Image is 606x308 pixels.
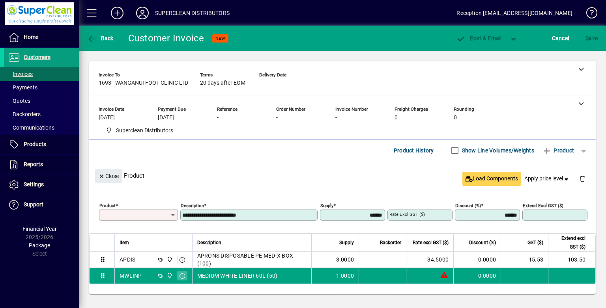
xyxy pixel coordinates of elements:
td: 103.50 [548,293,596,302]
div: MWLINP [120,272,142,280]
span: Description [197,238,221,247]
div: 34.5000 [411,256,449,263]
span: ost & Email [456,35,502,41]
span: Back [87,35,114,41]
span: Item [120,238,129,247]
span: Discount (%) [469,238,496,247]
span: GST ($) [527,238,543,247]
a: Knowledge Base [580,2,596,27]
span: Home [24,34,38,40]
div: Product [89,161,596,190]
span: Customers [24,54,50,60]
span: Package [29,242,50,249]
app-page-header-button: Back [79,31,122,45]
span: - [276,115,278,121]
span: 0 [395,115,398,121]
td: Freight (excl GST) [392,293,447,302]
button: Add [105,6,130,20]
a: Payments [4,81,79,94]
td: GST exclusive [501,293,548,302]
td: 15.53 [501,252,548,268]
td: 0.0000 M³ [339,293,386,302]
span: Extend excl GST ($) [553,234,585,251]
span: Superclean Distributors [165,255,174,264]
mat-label: Extend excl GST ($) [523,203,563,208]
span: Reports [24,161,43,167]
span: Financial Year [22,226,57,232]
span: Load Components [466,174,518,183]
span: Payments [8,84,37,91]
span: MEDIUM WHITE LINER 60L (50) [197,272,278,280]
a: Invoices [4,67,79,81]
span: - [259,80,261,86]
span: 1.0000 [336,272,354,280]
a: Backorders [4,108,79,121]
span: [DATE] [158,115,174,121]
button: Product History [391,143,437,158]
span: P [470,35,473,41]
button: Back [85,31,116,45]
a: Home [4,28,79,47]
td: 0.00 [447,293,495,302]
button: Product [538,143,578,158]
span: Products [24,141,46,147]
mat-label: Discount (%) [455,203,481,208]
span: Superclean Distributors [103,126,176,135]
span: ave [585,32,598,45]
span: 20 days after EOM [200,80,245,86]
td: 103.50 [548,252,595,268]
span: S [585,35,589,41]
span: [DATE] [99,115,115,121]
span: Product [542,144,574,157]
a: Support [4,195,79,215]
button: Post & Email [452,31,506,45]
span: Product History [394,144,434,157]
span: Supply [339,238,354,247]
span: APRONS DISPOSABLE PE MED-X BOX (100) [197,252,307,267]
span: Rate excl GST ($) [413,238,449,247]
td: Total Volume [291,293,339,302]
app-page-header-button: Delete [573,175,592,182]
span: Close [98,170,119,183]
a: Communications [4,121,79,134]
div: APDIS [120,256,135,263]
span: Support [24,201,43,208]
span: Superclean Distributors [116,126,173,135]
a: Quotes [4,94,79,108]
div: SUPERCLEAN DISTRIBUTORS [155,7,230,19]
td: 0.0000 [453,252,501,268]
a: Reports [4,155,79,174]
label: Show Line Volumes/Weights [460,147,534,154]
span: Backorders [8,111,41,117]
span: 0 [454,115,457,121]
mat-label: Rate excl GST ($) [389,212,425,217]
span: Cancel [552,32,569,45]
button: Apply price level [521,172,573,186]
button: Cancel [550,31,571,45]
button: Close [95,169,122,183]
a: Settings [4,175,79,195]
button: Save [584,31,600,45]
mat-label: Product [99,203,116,208]
button: Profile [130,6,155,20]
span: Backorder [380,238,401,247]
span: Apply price level [524,174,570,183]
span: Quotes [8,98,30,104]
mat-label: Description [181,203,204,208]
span: Settings [24,181,44,187]
span: - [335,115,337,121]
span: Invoices [8,71,33,77]
span: Superclean Distributors [165,271,174,280]
span: NEW [215,36,225,41]
app-page-header-button: Close [93,172,124,179]
div: Customer Invoice [128,32,204,45]
span: 3.0000 [336,256,354,263]
div: Reception [EMAIL_ADDRESS][DOMAIN_NAME] [456,7,572,19]
button: Delete [573,169,592,188]
td: 0.0000 [453,268,501,284]
span: Communications [8,124,54,131]
span: - [217,115,219,121]
span: 1693 - WANGANUI FOOT CLINIC LTD [99,80,188,86]
mat-label: Supply [320,203,333,208]
button: Load Components [462,172,521,186]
